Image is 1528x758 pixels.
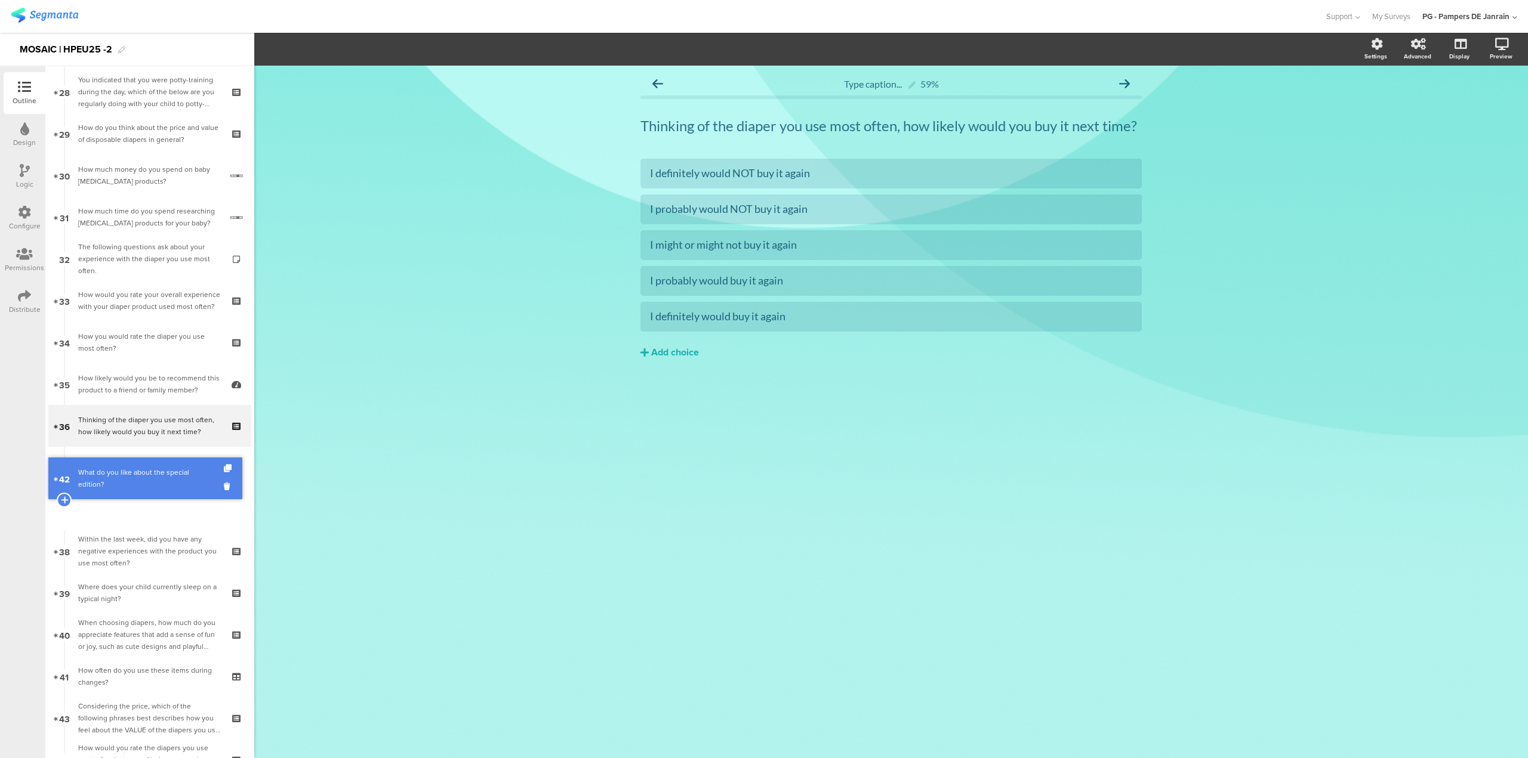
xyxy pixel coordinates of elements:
[1449,52,1470,61] div: Display
[48,196,251,238] a: 31 How much time do you spend researching [MEDICAL_DATA] products for your baby?
[48,530,251,572] a: 38 Within the last week, did you have any negative experiences with the product you use most often?
[78,533,221,569] div: Within the last week, did you have any negative experiences with the product you use most often?
[78,700,221,736] div: Considering the price, which of the following phrases best describes how you feel about the VALUE...
[224,465,234,472] i: Duplicate
[1326,11,1353,22] span: Support
[640,338,1142,367] button: Add choice
[48,280,251,321] a: 33 How would you rate your overall experience with your diaper product used most often?
[48,572,251,614] a: 39 Where does your child currently sleep on a typical night?
[78,466,217,490] div: What do you like about the special edition?
[48,113,251,154] a: 29 How do you think about the price and value of disposable diapers in general?
[48,697,251,739] a: 43 Considering the price, which of the following phrases best describes how you feel about the VA...
[48,71,251,113] a: 28 You indicated that you were potty-training during the day, which of the below are you regularl...
[59,472,70,485] span: 42
[5,262,44,273] div: Permissions
[48,405,251,447] a: 36 Thinking of the diaper you use most often, how likely would you buy it next time?
[20,40,112,59] div: MOSAIC | HPEU25 -2
[11,8,78,23] img: segmanta logo
[224,481,234,492] i: Delete
[78,330,221,354] div: How you would rate the diaper you use most often?
[650,166,1132,180] div: I definitely would NOT buy it again
[1364,52,1387,61] div: Settings
[48,457,242,499] a: 42 What do you like about the special edition?
[59,85,70,98] span: 28
[60,211,69,224] span: 31
[650,202,1132,216] div: I probably would NOT buy it again
[48,363,251,405] a: 35 How likely would you be to recommend this product to a friend or family member?
[48,154,251,196] a: 30 How much money do you spend on baby [MEDICAL_DATA] products?
[78,163,221,187] div: How much money do you spend on baby skin care products?
[1422,11,1509,22] div: PG - Pampers DE Janrain
[48,614,251,655] a: 40 When choosing diapers, how much do you appreciate features that add a sense of fun or joy, suc...
[651,346,699,359] div: Add choice
[78,664,221,688] div: How often do you use these items during changes?
[59,378,70,391] span: 35
[59,544,70,558] span: 38
[78,205,221,229] div: How much time do you spend researching skin care products for your baby?
[59,252,70,265] span: 32
[650,238,1132,252] div: I might or might not buy it again
[9,221,41,231] div: Configure
[78,122,221,146] div: How do you think about the price and value of disposable diapers in general?
[16,179,33,190] div: Logic
[48,321,251,363] a: 34 How you would rate the diaper you use most often?
[1404,52,1431,61] div: Advanced
[9,304,41,315] div: Distribute
[59,711,70,725] span: 43
[1490,52,1512,61] div: Preview
[78,581,221,605] div: Where does your child currently sleep on a typical night?
[59,586,70,599] span: 39
[78,289,221,313] div: How would you rate your overall experience with your diaper product used most often?
[78,617,221,652] div: When choosing diapers, how much do you appreciate features that add a sense of fun or joy, such a...
[60,670,69,683] span: 41
[920,78,939,89] div: 59%
[59,169,70,182] span: 30
[78,414,221,438] div: Thinking of the diaper you use most often, how likely would you buy it next time?
[59,336,70,349] span: 34
[48,655,251,697] a: 41 How often do you use these items during changes?
[59,127,70,140] span: 29
[13,95,36,106] div: Outline
[59,419,70,432] span: 36
[78,372,221,396] div: How likely would you be to recommend this product to a friend or family member?
[78,456,221,479] div: Does your child drink a bottle right before sleep or go to bed with a bottle?
[78,74,221,110] div: You indicated that you were potty-training during the day, which of the below are you regularly d...
[640,117,1142,135] p: Thinking of the diaper you use most often, how likely would you buy it next time?
[650,274,1132,287] div: I probably would buy it again
[844,78,902,89] span: Type caption...
[13,137,36,148] div: Design
[650,310,1132,323] div: I definitely would buy it again
[59,294,70,307] span: 33
[48,447,251,488] a: 37 Does your child drink a bottle right before sleep or go to bed with a bottle?
[78,241,221,277] div: The following questions ask about your experience with the diaper you use most often.
[48,238,251,280] a: 32 The following questions ask about your experience with the diaper you use most often.
[59,628,70,641] span: 40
